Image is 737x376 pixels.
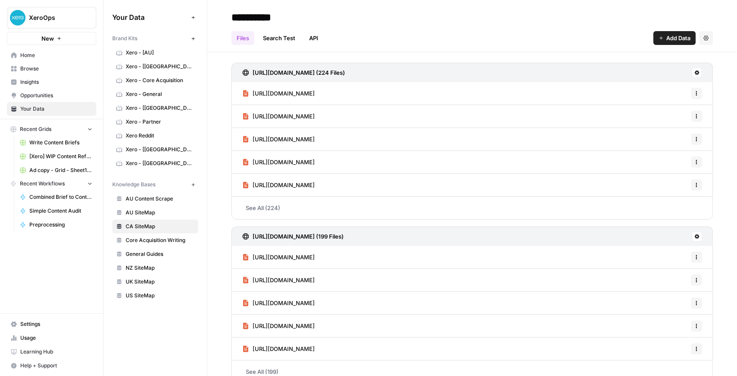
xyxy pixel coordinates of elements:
[253,68,345,77] h3: [URL][DOMAIN_NAME] (224 Files)
[112,60,198,73] a: Xero - [[GEOGRAPHIC_DATA]]
[304,31,323,45] a: API
[253,232,344,241] h3: [URL][DOMAIN_NAME] (199 Files)
[126,278,194,286] span: UK SiteMap
[29,166,92,174] span: Ad copy - Grid - Sheet1.csv
[258,31,300,45] a: Search Test
[20,320,92,328] span: Settings
[16,163,96,177] a: Ad copy - Grid - Sheet1.csv
[29,139,92,147] span: Write Content Briefs
[20,334,92,342] span: Usage
[126,250,194,258] span: General Guides
[112,247,198,261] a: General Guides
[242,315,315,337] a: [URL][DOMAIN_NAME]
[7,123,96,136] button: Recent Grids
[112,156,198,170] a: Xero - [[GEOGRAPHIC_DATA]]
[41,34,54,43] span: New
[29,207,92,215] span: Simple Content Audit
[7,75,96,89] a: Insights
[112,129,198,143] a: Xero Reddit
[20,78,92,86] span: Insights
[253,135,315,143] span: [URL][DOMAIN_NAME]
[253,253,315,261] span: [URL][DOMAIN_NAME]
[20,92,92,99] span: Opportunities
[112,233,198,247] a: Core Acquisition Writing
[242,292,315,314] a: [URL][DOMAIN_NAME]
[112,46,198,60] a: Xero - [AU]
[112,12,188,22] span: Your Data
[7,345,96,359] a: Learning Hub
[20,65,92,73] span: Browse
[112,73,198,87] a: Xero - Core Acquisition
[126,104,194,112] span: Xero - [[GEOGRAPHIC_DATA]]
[112,206,198,220] a: AU SiteMap
[253,158,315,166] span: [URL][DOMAIN_NAME]
[112,261,198,275] a: NZ SiteMap
[7,331,96,345] a: Usage
[242,82,315,105] a: [URL][DOMAIN_NAME]
[29,13,81,22] span: XeroOps
[242,63,345,82] a: [URL][DOMAIN_NAME] (224 Files)
[7,62,96,76] a: Browse
[242,269,315,291] a: [URL][DOMAIN_NAME]
[7,89,96,102] a: Opportunities
[20,105,92,113] span: Your Data
[112,87,198,101] a: Xero - General
[126,76,194,84] span: Xero - Core Acquisition
[7,32,96,45] button: New
[16,218,96,232] a: Preprocessing
[126,63,194,70] span: Xero - [[GEOGRAPHIC_DATA]]
[253,112,315,121] span: [URL][DOMAIN_NAME]
[29,153,92,160] span: [Xero] WIP Content Refresh
[126,209,194,217] span: AU SiteMap
[112,289,198,303] a: US SiteMap
[20,180,65,188] span: Recent Workflows
[126,236,194,244] span: Core Acquisition Writing
[253,276,315,284] span: [URL][DOMAIN_NAME]
[666,34,690,42] span: Add Data
[20,125,51,133] span: Recent Grids
[112,181,155,188] span: Knowledge Bases
[16,204,96,218] a: Simple Content Audit
[112,192,198,206] a: AU Content Scrape
[126,118,194,126] span: Xero - Partner
[242,338,315,360] a: [URL][DOMAIN_NAME]
[253,299,315,307] span: [URL][DOMAIN_NAME]
[20,348,92,356] span: Learning Hub
[112,101,198,115] a: Xero - [[GEOGRAPHIC_DATA]]
[112,275,198,289] a: UK SiteMap
[7,317,96,331] a: Settings
[126,132,194,140] span: Xero Reddit
[7,102,96,116] a: Your Data
[253,344,315,353] span: [URL][DOMAIN_NAME]
[7,177,96,190] button: Recent Workflows
[112,35,137,42] span: Brand Kits
[16,136,96,150] a: Write Content Briefs
[242,174,315,196] a: [URL][DOMAIN_NAME]
[126,90,194,98] span: Xero - General
[126,146,194,153] span: Xero - [[GEOGRAPHIC_DATA]]
[112,115,198,129] a: Xero - Partner
[126,49,194,57] span: Xero - [AU]
[253,89,315,98] span: [URL][DOMAIN_NAME]
[16,150,96,163] a: [Xero] WIP Content Refresh
[126,264,194,272] span: NZ SiteMap
[253,322,315,330] span: [URL][DOMAIN_NAME]
[20,51,92,59] span: Home
[126,159,194,167] span: Xero - [[GEOGRAPHIC_DATA]]
[10,10,25,25] img: XeroOps Logo
[7,359,96,373] button: Help + Support
[112,143,198,156] a: Xero - [[GEOGRAPHIC_DATA]]
[231,31,254,45] a: Files
[7,7,96,29] button: Workspace: XeroOps
[29,193,92,201] span: Combined Brief to Content
[242,227,344,246] a: [URL][DOMAIN_NAME] (199 Files)
[242,105,315,127] a: [URL][DOMAIN_NAME]
[242,128,315,150] a: [URL][DOMAIN_NAME]
[253,181,315,189] span: [URL][DOMAIN_NAME]
[653,31,696,45] button: Add Data
[242,246,315,268] a: [URL][DOMAIN_NAME]
[126,195,194,203] span: AU Content Scrape
[29,221,92,229] span: Preprocessing
[242,151,315,173] a: [URL][DOMAIN_NAME]
[126,223,194,230] span: CA SiteMap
